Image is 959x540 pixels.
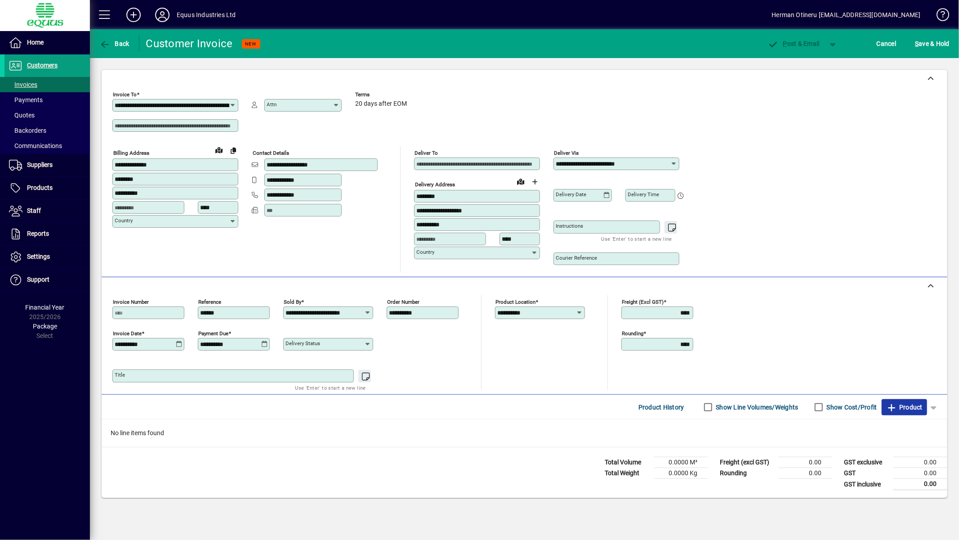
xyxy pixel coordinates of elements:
[622,299,664,305] mat-label: Freight (excl GST)
[874,36,899,52] button: Cancel
[4,246,90,268] a: Settings
[4,138,90,153] a: Communications
[893,468,947,479] td: 0.00
[113,330,142,337] mat-label: Invoice date
[513,174,528,189] a: View on map
[27,207,41,214] span: Staff
[33,323,57,330] span: Package
[715,468,778,479] td: Rounding
[9,81,37,88] span: Invoices
[226,143,241,157] button: Copy to Delivery address
[886,400,923,414] span: Product
[602,234,672,244] mat-hint: Use 'Enter' to start a new line
[9,127,46,134] span: Backorders
[600,457,654,468] td: Total Volume
[97,36,132,52] button: Back
[556,255,597,261] mat-label: Courier Reference
[622,330,643,337] mat-label: Rounding
[600,468,654,479] td: Total Weight
[99,40,129,47] span: Back
[4,31,90,54] a: Home
[198,299,221,305] mat-label: Reference
[763,36,824,52] button: Post & Email
[148,7,177,23] button: Profile
[839,479,893,490] td: GST inclusive
[4,77,90,92] a: Invoices
[638,400,684,414] span: Product History
[27,62,58,69] span: Customers
[778,457,832,468] td: 0.00
[913,36,952,52] button: Save & Hold
[714,403,798,412] label: Show Line Volumes/Weights
[495,299,535,305] mat-label: Product location
[355,92,409,98] span: Terms
[267,101,277,108] mat-label: Attn
[27,161,53,168] span: Suppliers
[27,230,49,237] span: Reports
[4,269,90,291] a: Support
[839,457,893,468] td: GST exclusive
[9,142,62,149] span: Communications
[715,457,778,468] td: Freight (excl GST)
[825,403,877,412] label: Show Cost/Profit
[528,175,542,189] button: Choose address
[387,299,419,305] mat-label: Order number
[27,276,49,283] span: Support
[9,96,43,103] span: Payments
[4,223,90,245] a: Reports
[554,150,579,156] mat-label: Deliver via
[355,100,407,108] span: 20 days after EOM
[4,123,90,138] a: Backorders
[295,382,366,393] mat-hint: Use 'Enter' to start a new line
[915,36,950,51] span: ave & Hold
[285,340,320,346] mat-label: Delivery status
[4,92,90,108] a: Payments
[90,36,139,52] app-page-header-button: Back
[767,40,820,47] span: ost & Email
[113,91,137,98] mat-label: Invoice To
[212,143,226,157] a: View on map
[245,41,257,47] span: NEW
[772,8,921,22] div: Herman Otineru [EMAIL_ADDRESS][DOMAIN_NAME]
[654,457,708,468] td: 0.0000 M³
[556,223,583,229] mat-label: Instructions
[27,39,44,46] span: Home
[415,150,438,156] mat-label: Deliver To
[119,7,148,23] button: Add
[893,479,947,490] td: 0.00
[628,191,659,198] mat-label: Delivery time
[556,191,586,198] mat-label: Delivery date
[146,36,233,51] div: Customer Invoice
[4,200,90,222] a: Staff
[882,399,927,415] button: Product
[113,299,149,305] mat-label: Invoice number
[877,36,897,51] span: Cancel
[915,40,919,47] span: S
[839,468,893,479] td: GST
[115,372,125,378] mat-label: Title
[4,177,90,199] a: Products
[654,468,708,479] td: 0.0000 Kg
[27,184,53,191] span: Products
[778,468,832,479] td: 0.00
[416,249,434,255] mat-label: Country
[27,253,50,260] span: Settings
[9,112,35,119] span: Quotes
[115,217,133,224] mat-label: Country
[4,154,90,176] a: Suppliers
[783,40,787,47] span: P
[893,457,947,468] td: 0.00
[284,299,301,305] mat-label: Sold by
[198,330,228,337] mat-label: Payment due
[4,108,90,123] a: Quotes
[930,2,948,31] a: Knowledge Base
[102,419,947,447] div: No line items found
[635,399,688,415] button: Product History
[26,304,65,311] span: Financial Year
[177,8,236,22] div: Equus Industries Ltd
